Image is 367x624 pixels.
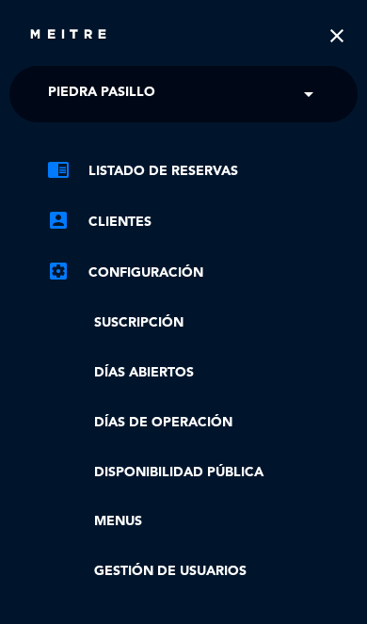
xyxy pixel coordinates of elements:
i: settings_applications [47,260,70,282]
a: Días abiertos [47,362,358,384]
a: Días de Operación [47,412,358,434]
i: close [321,20,353,52]
a: Suscripción [47,312,358,334]
a: Disponibilidad pública [47,462,358,484]
a: Menus [47,511,358,533]
i: chrome_reader_mode [47,158,70,181]
span: Piedra Pasillo [48,74,155,114]
a: Gestión de usuarios [47,561,358,583]
a: chrome_reader_modeListado de Reservas [47,160,358,183]
a: Configuración [47,262,358,284]
img: MEITRE [28,28,108,42]
i: account_box [47,209,70,232]
a: account_boxClientes [47,211,358,233]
